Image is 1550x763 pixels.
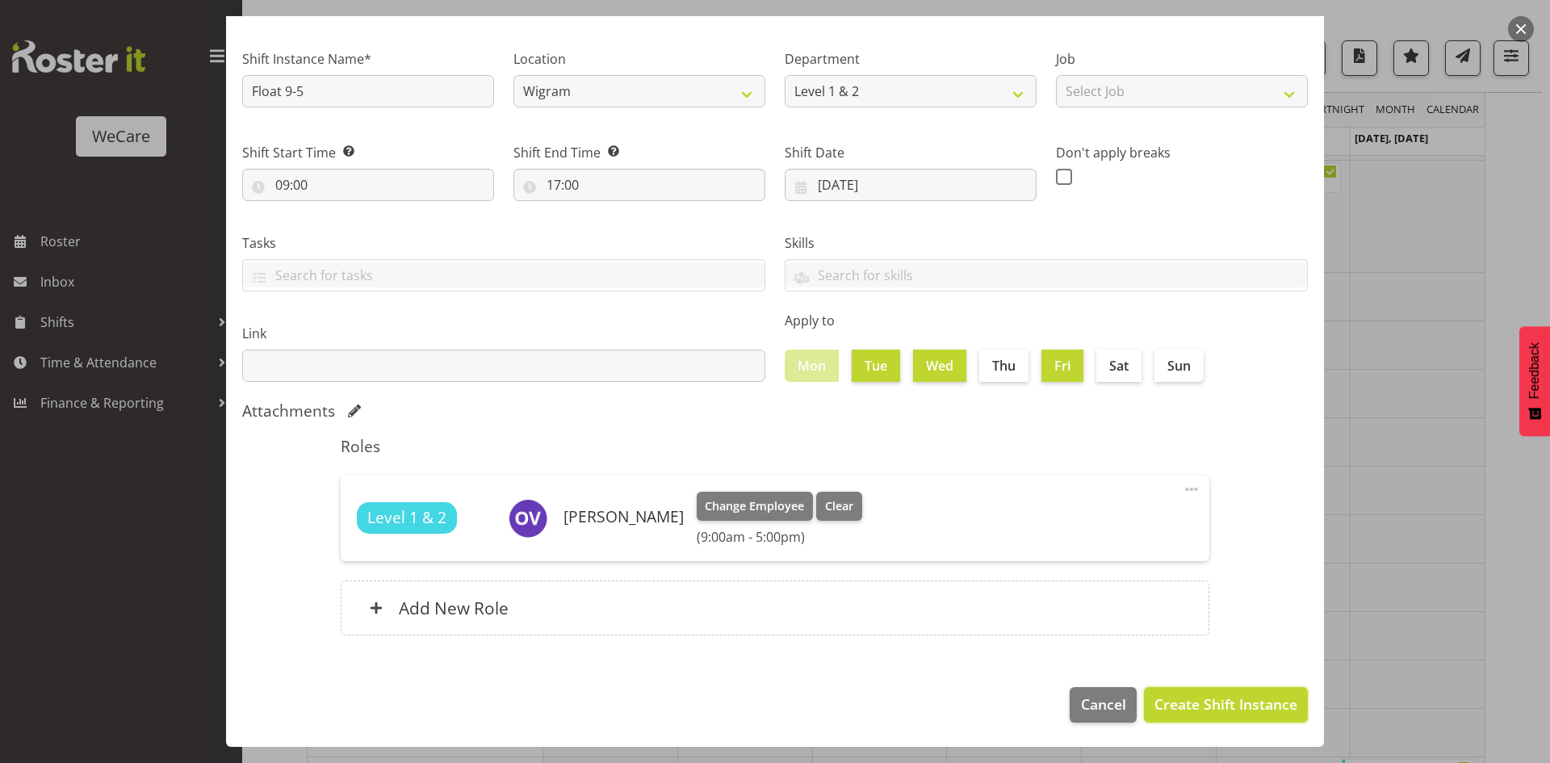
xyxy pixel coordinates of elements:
[242,401,335,421] h5: Attachments
[242,143,494,162] label: Shift Start Time
[1041,350,1083,382] label: Fri
[242,324,765,343] label: Link
[785,233,1308,253] label: Skills
[1056,49,1308,69] label: Job
[513,49,765,69] label: Location
[785,49,1037,69] label: Department
[697,529,862,545] h6: (9:00am - 5:00pm)
[913,350,966,382] label: Wed
[785,262,1307,287] input: Search for skills
[785,350,839,382] label: Mon
[1070,687,1136,723] button: Cancel
[563,508,684,526] h6: [PERSON_NAME]
[979,350,1028,382] label: Thu
[242,75,494,107] input: Shift Instance Name
[825,497,853,515] span: Clear
[513,143,765,162] label: Shift End Time
[1519,326,1550,436] button: Feedback - Show survey
[816,492,862,521] button: Clear
[242,49,494,69] label: Shift Instance Name*
[341,437,1209,456] h5: Roles
[242,233,765,253] label: Tasks
[1144,687,1308,723] button: Create Shift Instance
[1154,350,1204,382] label: Sun
[1056,143,1308,162] label: Don't apply breaks
[785,169,1037,201] input: Click to select...
[509,499,547,538] img: olive-vermazen11854.jpg
[242,169,494,201] input: Click to select...
[243,262,765,287] input: Search for tasks
[1081,694,1126,715] span: Cancel
[367,506,446,530] span: Level 1 & 2
[1527,342,1542,399] span: Feedback
[705,497,804,515] span: Change Employee
[513,169,765,201] input: Click to select...
[785,311,1308,330] label: Apply to
[399,597,509,618] h6: Add New Role
[852,350,900,382] label: Tue
[1154,694,1297,715] span: Create Shift Instance
[697,492,814,521] button: Change Employee
[1096,350,1142,382] label: Sat
[785,143,1037,162] label: Shift Date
